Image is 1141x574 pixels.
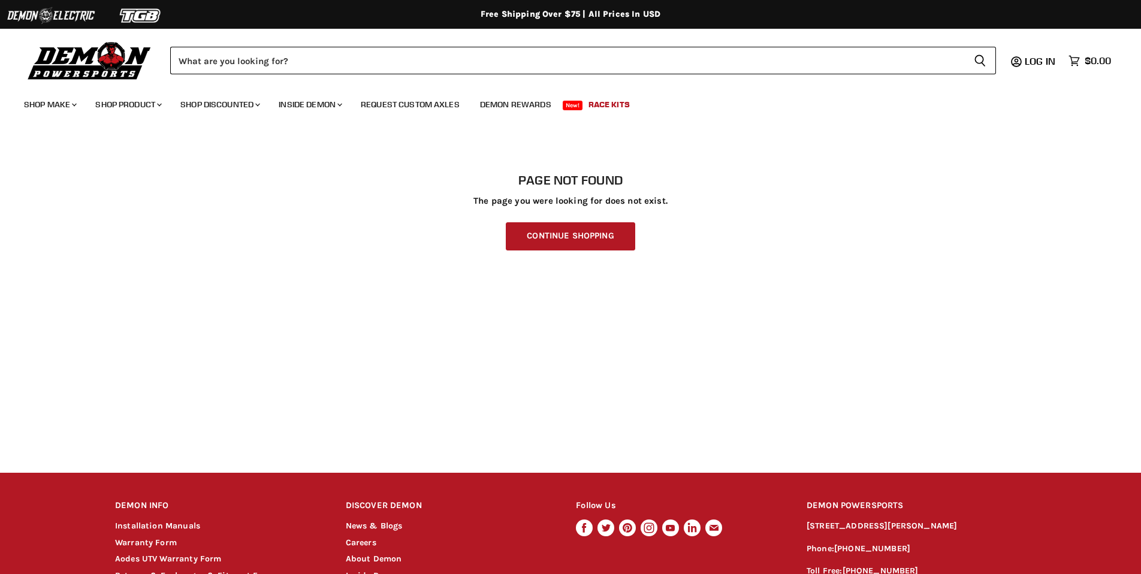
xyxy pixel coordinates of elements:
p: The page you were looking for does not exist. [115,196,1026,206]
h1: Page not found [115,173,1026,188]
h2: DEMON POWERSPORTS [807,492,1026,520]
a: $0.00 [1062,52,1117,70]
div: Free Shipping Over $75 | All Prices In USD [91,9,1050,20]
span: New! [563,101,583,110]
a: Inside Demon [270,92,349,117]
a: Careers [346,537,376,548]
a: Installation Manuals [115,521,200,531]
a: About Demon [346,554,402,564]
h2: Follow Us [576,492,784,520]
span: Log in [1025,55,1055,67]
button: Search [964,47,996,74]
a: Log in [1019,56,1062,67]
p: [STREET_ADDRESS][PERSON_NAME] [807,519,1026,533]
span: $0.00 [1085,55,1111,67]
h2: DEMON INFO [115,492,323,520]
img: Demon Powersports [24,39,155,81]
ul: Main menu [15,87,1108,117]
img: TGB Logo 2 [96,4,186,27]
a: Continue Shopping [506,222,635,250]
a: Race Kits [579,92,639,117]
a: Shop Discounted [171,92,267,117]
a: News & Blogs [346,521,403,531]
form: Product [170,47,996,74]
a: Shop Product [86,92,169,117]
p: Phone: [807,542,1026,556]
img: Demon Electric Logo 2 [6,4,96,27]
a: Shop Make [15,92,84,117]
h2: DISCOVER DEMON [346,492,554,520]
input: Search [170,47,964,74]
a: [PHONE_NUMBER] [834,543,910,554]
a: Warranty Form [115,537,177,548]
a: Demon Rewards [471,92,560,117]
a: Aodes UTV Warranty Form [115,554,221,564]
a: Request Custom Axles [352,92,469,117]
